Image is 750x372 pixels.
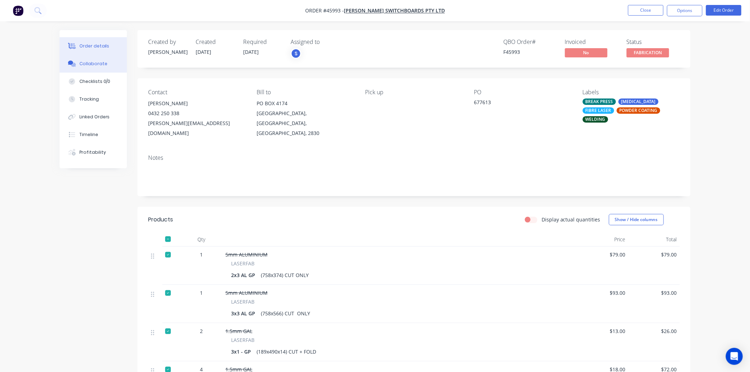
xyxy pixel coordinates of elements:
[60,126,127,143] button: Timeline
[365,89,463,96] div: Pick up
[196,49,211,55] span: [DATE]
[79,131,98,138] div: Timeline
[79,96,99,102] div: Tracking
[225,251,268,258] span: 5mm ALUMINIUM
[79,78,111,85] div: Checklists 0/0
[148,108,245,118] div: 0432 250 338
[617,107,660,114] div: POWDER COATING
[231,346,254,357] div: 3x1 - GP
[148,89,245,96] div: Contact
[231,298,254,305] span: LASERFAB
[583,116,608,123] div: WELDING
[148,154,680,161] div: Notes
[225,289,268,296] span: 5mm ALUMINIUM
[196,39,235,45] div: Created
[257,98,354,108] div: PO BOX 4174
[231,260,254,267] span: LASERFAB
[148,98,245,108] div: [PERSON_NAME]
[565,39,618,45] div: Invoiced
[631,289,677,297] span: $93.00
[565,48,608,57] span: No
[60,73,127,90] button: Checklists 0/0
[200,327,203,335] span: 2
[344,7,445,14] a: [PERSON_NAME] SWITCHBOARDS Pty Ltd
[577,232,628,247] div: Price
[667,5,703,16] button: Options
[628,5,664,16] button: Close
[474,89,571,96] div: PO
[474,98,562,108] div: 677613
[148,215,173,224] div: Products
[627,39,680,45] div: Status
[254,346,319,357] div: (189x490x14) CUT + FOLD
[13,5,23,16] img: Factory
[79,149,106,156] div: Profitability
[580,327,626,335] span: $13.00
[706,5,741,16] button: Edit Order
[258,308,313,319] div: (758x566) CUT ONLY
[291,39,362,45] div: Assigned to
[200,251,203,258] span: 1
[631,251,677,258] span: $79.00
[60,55,127,73] button: Collaborate
[180,232,223,247] div: Qty
[148,118,245,138] div: [PERSON_NAME][EMAIL_ADDRESS][DOMAIN_NAME]
[231,336,254,344] span: LASERFAB
[257,108,354,138] div: [GEOGRAPHIC_DATA], [GEOGRAPHIC_DATA], [GEOGRAPHIC_DATA], 2830
[148,98,245,138] div: [PERSON_NAME]0432 250 338[PERSON_NAME][EMAIL_ADDRESS][DOMAIN_NAME]
[79,114,110,120] div: Linked Orders
[583,89,680,96] div: Labels
[79,61,107,67] div: Collaborate
[60,108,127,126] button: Linked Orders
[258,270,312,280] div: (758x374) CUT ONLY
[231,270,258,280] div: 2x3 AL GP
[628,232,680,247] div: Total
[243,49,259,55] span: [DATE]
[291,48,301,59] button: S
[148,48,187,56] div: [PERSON_NAME]
[726,348,743,365] div: Open Intercom Messenger
[503,39,556,45] div: QBO Order #
[305,7,344,14] span: Order #45993 -
[627,48,669,59] button: FABRICATION
[503,48,556,56] div: F45993
[60,90,127,108] button: Tracking
[583,107,614,114] div: FIBRE LASER
[257,98,354,138] div: PO BOX 4174[GEOGRAPHIC_DATA], [GEOGRAPHIC_DATA], [GEOGRAPHIC_DATA], 2830
[60,37,127,55] button: Order details
[60,143,127,161] button: Profitability
[225,328,252,334] span: 1.5mm GAL
[542,216,600,223] label: Display actual quantities
[580,289,626,297] span: $93.00
[257,89,354,96] div: Bill to
[580,251,626,258] span: $79.00
[583,98,616,105] div: BREAK PRESS
[631,327,677,335] span: $26.00
[231,308,258,319] div: 3x3 AL GP
[148,39,187,45] div: Created by
[200,289,203,297] span: 1
[609,214,664,225] button: Show / Hide columns
[243,39,282,45] div: Required
[619,98,659,105] div: [MEDICAL_DATA]
[79,43,110,49] div: Order details
[627,48,669,57] span: FABRICATION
